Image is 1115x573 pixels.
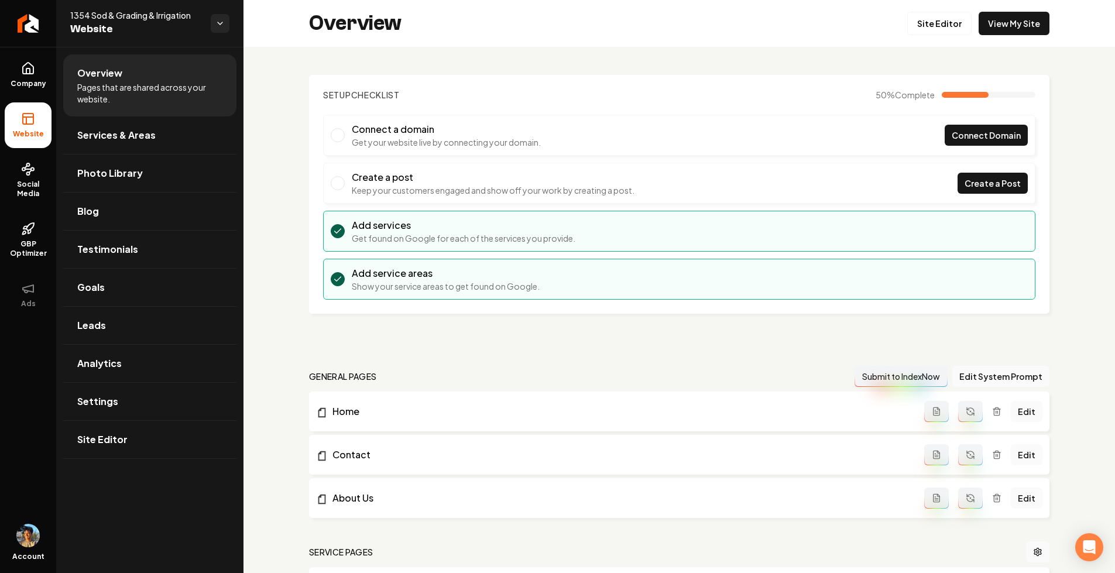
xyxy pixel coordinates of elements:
[1075,533,1103,561] div: Open Intercom Messenger
[77,242,138,256] span: Testimonials
[63,193,236,230] a: Blog
[952,129,1021,142] span: Connect Domain
[352,122,541,136] h3: Connect a domain
[70,21,201,37] span: Website
[323,90,351,100] span: Setup
[77,356,122,370] span: Analytics
[77,280,105,294] span: Goals
[16,299,40,308] span: Ads
[63,116,236,154] a: Services & Areas
[63,269,236,306] a: Goals
[77,81,222,105] span: Pages that are shared across your website.
[352,136,541,148] p: Get your website live by connecting your domain.
[77,318,106,332] span: Leads
[63,231,236,268] a: Testimonials
[63,421,236,458] a: Site Editor
[77,433,128,447] span: Site Editor
[924,444,949,465] button: Add admin page prompt
[952,366,1049,387] button: Edit System Prompt
[876,89,935,101] span: 50 %
[77,204,99,218] span: Blog
[16,524,40,547] button: Open user button
[1011,444,1042,465] a: Edit
[77,66,122,80] span: Overview
[5,180,52,198] span: Social Media
[924,401,949,422] button: Add admin page prompt
[1011,401,1042,422] a: Edit
[352,184,634,196] p: Keep your customers engaged and show off your work by creating a post.
[77,128,156,142] span: Services & Areas
[965,177,1021,190] span: Create a Post
[63,307,236,344] a: Leads
[18,14,39,33] img: Rebolt Logo
[907,12,972,35] a: Site Editor
[63,345,236,382] a: Analytics
[8,129,49,139] span: Website
[316,448,924,462] a: Contact
[16,524,40,547] img: Aditya Nair
[309,12,402,35] h2: Overview
[323,89,400,101] h2: Checklist
[5,52,52,98] a: Company
[945,125,1028,146] a: Connect Domain
[309,370,377,382] h2: general pages
[352,232,575,244] p: Get found on Google for each of the services you provide.
[958,173,1028,194] a: Create a Post
[5,272,52,318] button: Ads
[5,212,52,267] a: GBP Optimizer
[316,404,924,418] a: Home
[12,552,44,561] span: Account
[352,266,540,280] h3: Add service areas
[316,491,924,505] a: About Us
[895,90,935,100] span: Complete
[5,153,52,208] a: Social Media
[63,383,236,420] a: Settings
[63,155,236,192] a: Photo Library
[979,12,1049,35] a: View My Site
[70,9,201,21] span: 1354 Sod & Grading & Irrigation
[924,488,949,509] button: Add admin page prompt
[352,218,575,232] h3: Add services
[77,166,143,180] span: Photo Library
[5,239,52,258] span: GBP Optimizer
[309,546,373,558] h2: Service Pages
[352,280,540,292] p: Show your service areas to get found on Google.
[6,79,51,88] span: Company
[352,170,634,184] h3: Create a post
[855,366,948,387] button: Submit to IndexNow
[77,394,118,409] span: Settings
[1011,488,1042,509] a: Edit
